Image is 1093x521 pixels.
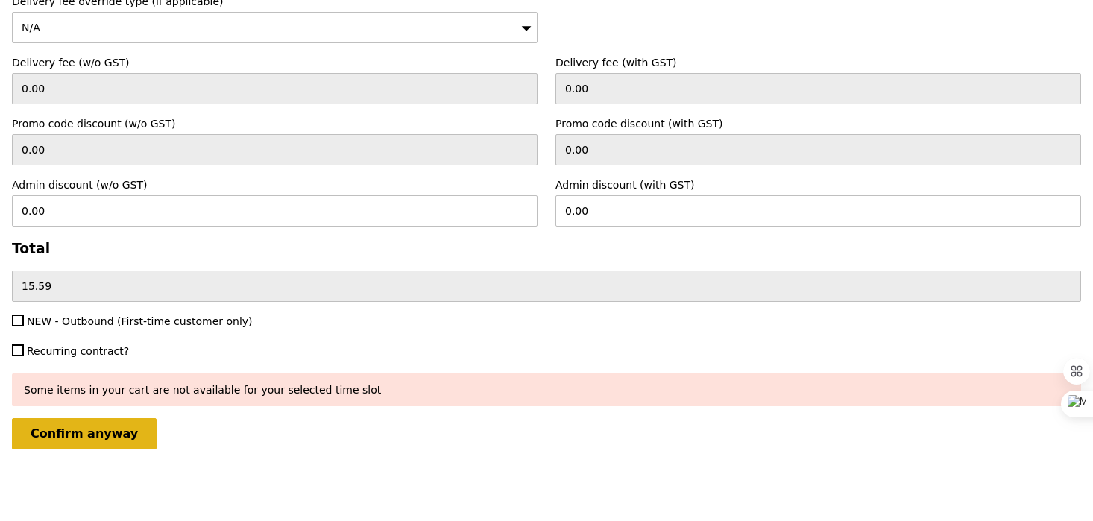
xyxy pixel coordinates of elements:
[27,345,129,357] span: Recurring contract?
[12,344,24,356] input: Recurring contract?
[22,22,40,34] span: N/A
[555,116,1081,131] label: Promo code discount (with GST)
[12,315,24,326] input: NEW - Outbound (First-time customer only)
[12,418,157,449] input: Confirm anyway
[555,177,1081,192] label: Admin discount (with GST)
[12,241,1081,256] h3: Total
[12,55,538,70] label: Delivery fee (w/o GST)
[555,55,1081,70] label: Delivery fee (with GST)
[12,116,538,131] label: Promo code discount (w/o GST)
[12,177,538,192] label: Admin discount (w/o GST)
[24,384,381,396] span: Some items in your cart are not available for your selected time slot
[27,315,253,327] span: NEW - Outbound (First-time customer only)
